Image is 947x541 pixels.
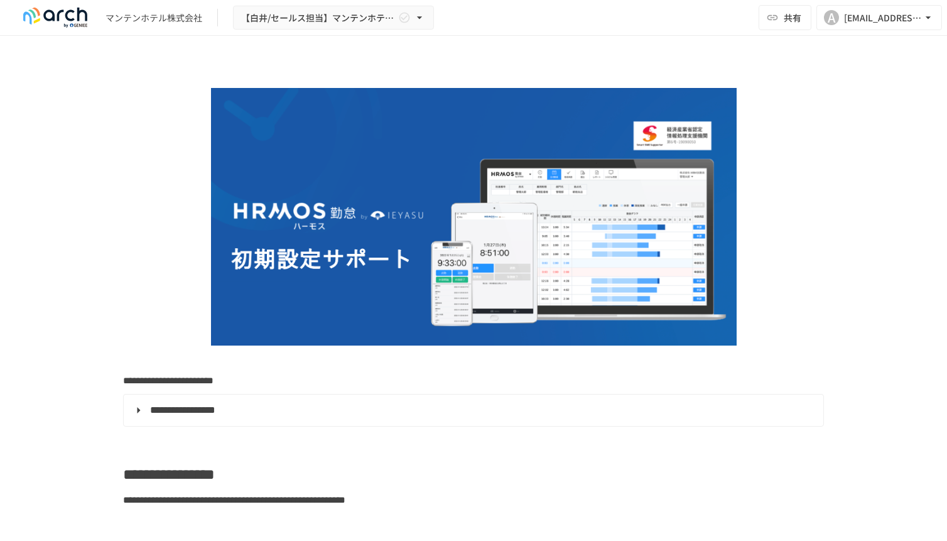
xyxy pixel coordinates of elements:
[844,10,922,26] div: [EMAIL_ADDRESS][DOMAIN_NAME]
[106,11,202,25] div: マンテンホテル株式会社
[824,10,839,25] div: A
[784,11,801,25] span: 共有
[211,88,737,346] img: GdztLVQAPnGLORo409ZpmnRQckwtTrMz8aHIKJZF2AQ
[241,10,396,26] span: 【白井/セールス担当】マンテンホテル株式会社様_初期設定サポート
[233,6,434,30] button: 【白井/セールス担当】マンテンホテル株式会社様_初期設定サポート
[759,5,811,30] button: 共有
[15,8,95,28] img: logo-default@2x-9cf2c760.svg
[816,5,942,30] button: A[EMAIL_ADDRESS][DOMAIN_NAME]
